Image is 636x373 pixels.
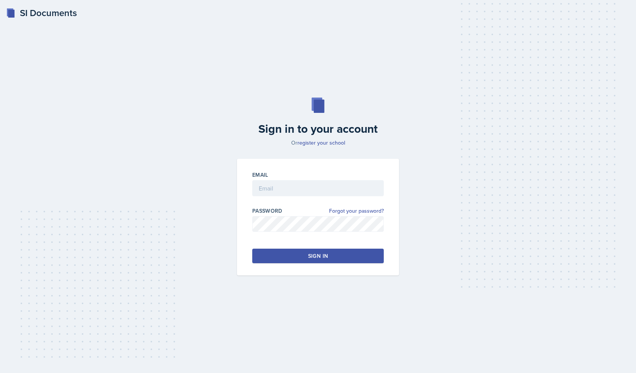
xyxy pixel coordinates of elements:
[232,139,404,147] p: Or
[297,139,345,147] a: register your school
[252,171,268,179] label: Email
[329,207,384,215] a: Forgot your password?
[252,207,282,215] label: Password
[252,249,384,263] button: Sign in
[232,122,404,136] h2: Sign in to your account
[6,6,77,20] a: SI Documents
[308,252,328,260] div: Sign in
[252,180,384,196] input: Email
